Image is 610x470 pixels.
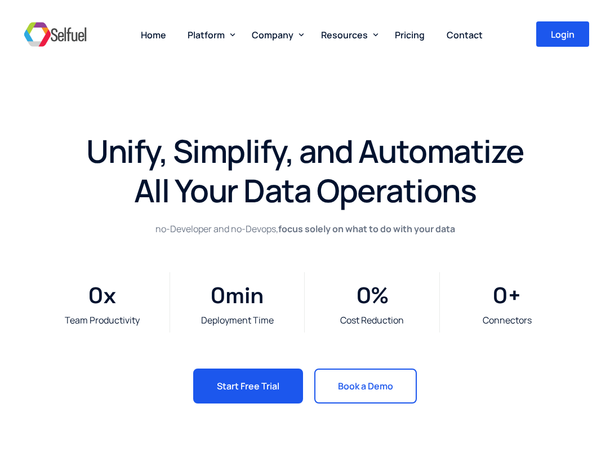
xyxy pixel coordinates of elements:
[21,17,90,51] img: Selfuel - Democratizing Innovation
[211,278,225,314] span: 0
[551,30,575,39] span: Login
[217,382,279,391] span: Start Free Trial
[41,314,164,327] div: Team Productivity
[338,382,393,391] span: Book a Demo
[310,314,434,327] div: Cost Reduction
[193,369,303,404] a: Start Free Trial
[278,223,455,235] strong: focus solely on what to do with your data
[447,29,483,41] span: Contact
[150,221,460,236] p: no-Developer and no-Devops,
[493,278,507,314] span: 0
[446,314,569,327] div: Connectors
[371,278,434,314] span: %
[507,278,569,314] span: +
[314,369,417,404] a: Book a Demo
[141,29,166,41] span: Home
[103,278,164,314] span: x
[188,29,225,41] span: Platform
[321,29,368,41] span: Resources
[357,278,371,314] span: 0
[176,314,299,327] div: Deployment Time
[15,131,595,171] h1: Unify, Simplify, and Automatize
[395,29,425,41] span: Pricing
[88,278,103,314] span: 0
[15,171,595,210] h1: All Your Data Operations​
[252,29,293,41] span: Company
[225,278,299,314] span: min
[536,21,589,47] a: Login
